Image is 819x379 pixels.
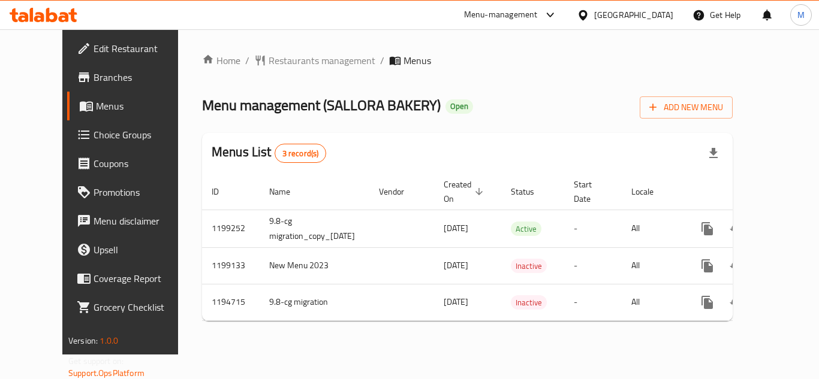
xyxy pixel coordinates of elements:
[94,214,189,228] span: Menu disclaimer
[67,149,199,178] a: Coupons
[260,210,369,247] td: 9.8-cg migration_copy_[DATE]
[622,284,683,320] td: All
[67,293,199,322] a: Grocery Checklist
[564,247,622,284] td: -
[693,288,722,317] button: more
[202,53,733,68] nav: breadcrumb
[202,53,240,68] a: Home
[94,271,189,286] span: Coverage Report
[202,247,260,284] td: 1199133
[511,184,550,199] span: Status
[67,120,199,149] a: Choice Groups
[212,184,234,199] span: ID
[511,296,547,310] span: Inactive
[444,257,468,273] span: [DATE]
[380,53,384,68] li: /
[260,247,369,284] td: New Menu 2023
[631,184,669,199] span: Locale
[722,214,751,243] button: Change Status
[622,210,683,247] td: All
[94,41,189,56] span: Edit Restaurant
[622,247,683,284] td: All
[67,178,199,207] a: Promotions
[202,174,818,321] table: enhanced table
[693,214,722,243] button: more
[699,139,728,168] div: Export file
[67,264,199,293] a: Coverage Report
[245,53,249,68] li: /
[444,177,487,206] span: Created On
[67,207,199,235] a: Menu disclaimer
[68,353,124,369] span: Get support on:
[444,220,468,236] span: [DATE]
[404,53,431,68] span: Menus
[67,34,199,63] a: Edit Restaurant
[94,242,189,257] span: Upsell
[649,100,723,115] span: Add New Menu
[594,8,673,22] div: [GEOGRAPHIC_DATA]
[94,70,189,84] span: Branches
[564,210,622,247] td: -
[275,148,326,159] span: 3 record(s)
[254,53,375,68] a: Restaurants management
[797,8,805,22] span: M
[202,284,260,320] td: 1194715
[511,259,547,273] div: Inactive
[511,259,547,273] span: Inactive
[68,333,98,348] span: Version:
[94,185,189,199] span: Promotions
[640,96,733,119] button: Add New Menu
[67,63,199,92] a: Branches
[94,156,189,171] span: Coupons
[693,251,722,280] button: more
[94,128,189,142] span: Choice Groups
[275,144,327,163] div: Total records count
[445,99,473,114] div: Open
[94,300,189,314] span: Grocery Checklist
[100,333,118,348] span: 1.0.0
[269,53,375,68] span: Restaurants management
[67,235,199,264] a: Upsell
[564,284,622,320] td: -
[212,143,326,163] h2: Menus List
[722,251,751,280] button: Change Status
[202,210,260,247] td: 1199252
[96,99,189,113] span: Menus
[202,92,441,119] span: Menu management ( SALLORA BAKERY )
[445,101,473,111] span: Open
[464,8,538,22] div: Menu-management
[67,92,199,120] a: Menus
[269,184,306,199] span: Name
[683,174,818,210] th: Actions
[511,222,541,236] span: Active
[722,288,751,317] button: Change Status
[379,184,420,199] span: Vendor
[444,294,468,310] span: [DATE]
[574,177,607,206] span: Start Date
[260,284,369,320] td: 9.8-cg migration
